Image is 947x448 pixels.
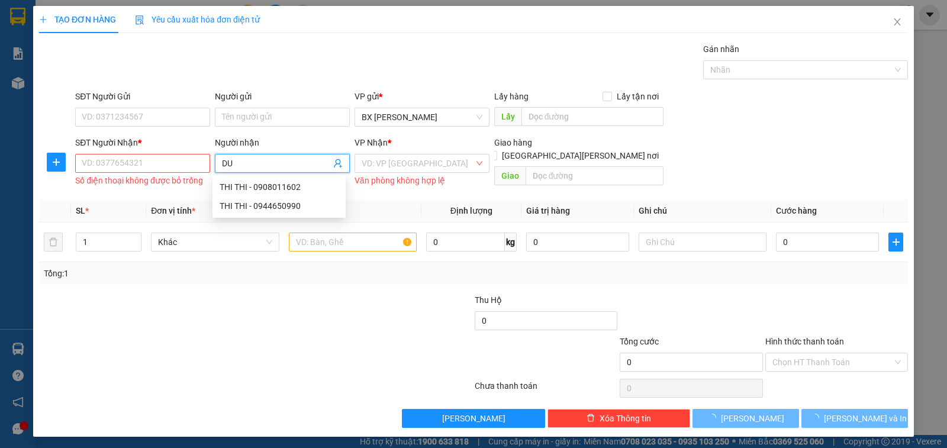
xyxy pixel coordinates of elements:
div: Văn phòng không hợp lệ [355,174,489,188]
th: Ghi chú [634,199,771,223]
span: plus [47,157,65,167]
div: THI THI - 0908011602 [212,178,346,196]
button: delete [44,233,63,252]
input: 0 [526,233,629,252]
span: delete [587,414,595,423]
button: plus [888,233,903,252]
button: [PERSON_NAME] và In [801,409,908,428]
span: plus [889,237,903,247]
span: Định lượng [450,206,492,215]
div: SĐT Người Gửi [75,90,210,103]
span: Xóa Thông tin [600,412,651,425]
button: Close [881,6,914,39]
span: [GEOGRAPHIC_DATA][PERSON_NAME] nơi [497,149,663,162]
span: [PERSON_NAME] [721,412,784,425]
button: [PERSON_NAME] [402,409,545,428]
input: Dọc đường [526,166,664,185]
div: Tổng: 1 [44,267,366,280]
span: Tổng cước [620,337,659,346]
span: [PERSON_NAME] [442,412,505,425]
span: TẠO ĐƠN HÀNG [39,15,116,24]
input: Dọc đường [521,107,664,126]
button: deleteXóa Thông tin [547,409,690,428]
div: SĐT Người Nhận [75,136,210,149]
span: BX Phạm Văn Đồng [362,108,482,126]
span: SL [76,206,85,215]
input: VD: Bàn, Ghế [289,233,417,252]
span: Lấy hàng [494,92,529,101]
span: Khác [158,233,272,251]
span: VP Nhận [355,138,388,147]
span: Giao hàng [494,138,532,147]
div: THI THI - 0944650990 [212,196,346,215]
div: Chưa thanh toán [474,379,619,400]
span: plus [39,15,47,24]
span: Giá trị hàng [526,206,570,215]
div: THI THI - 0944650990 [220,199,339,212]
div: Số điện thoại không được bỏ trống [75,174,210,188]
div: THI THI - 0908011602 [220,181,339,194]
span: Đơn vị tính [151,206,195,215]
span: Cước hàng [776,206,817,215]
div: Người nhận [215,136,350,149]
span: user-add [333,159,343,168]
span: kg [505,233,517,252]
input: Ghi Chú [639,233,766,252]
label: Hình thức thanh toán [765,337,844,346]
span: loading [811,414,824,422]
button: plus [47,153,66,172]
span: Giao [494,166,526,185]
span: Lấy tận nơi [612,90,663,103]
span: Lấy [494,107,521,126]
span: loading [708,414,721,422]
img: icon [135,15,144,25]
span: [PERSON_NAME] và In [824,412,907,425]
span: Yêu cầu xuất hóa đơn điện tử [135,15,260,24]
span: Thu Hộ [475,295,502,305]
div: Người gửi [215,90,350,103]
div: VP gửi [355,90,489,103]
span: close [893,17,902,27]
button: [PERSON_NAME] [692,409,799,428]
label: Gán nhãn [703,44,739,54]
